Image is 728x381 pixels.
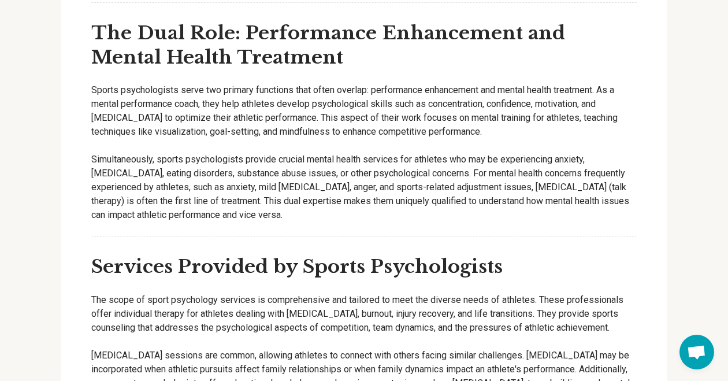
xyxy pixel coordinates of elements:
[679,335,714,369] a: Open chat
[91,293,637,335] p: The scope of sport psychology services is comprehensive and tailored to meet the diverse needs of...
[91,83,637,139] p: Sports psychologists serve two primary functions that often overlap: performance enhancement and ...
[91,153,637,222] p: Simultaneously, sports psychologists provide crucial mental health services for athletes who may ...
[91,21,637,69] h3: The Dual Role: Performance Enhancement and Mental Health Treatment
[91,255,637,279] h3: Services Provided by Sports Psychologists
